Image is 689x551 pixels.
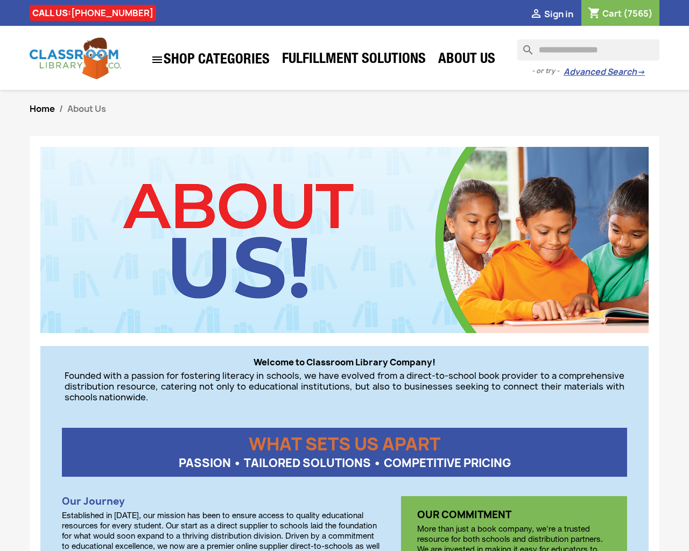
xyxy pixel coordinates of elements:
[433,50,501,71] a: About Us
[588,8,653,19] a: Shopping cart link containing 7565 product(s)
[564,67,645,77] a: Advanced Search→
[517,39,530,52] i: search
[62,458,627,477] p: PASSION • TAILORED SOLUTIONS • COMPETITIVE PRICING
[30,5,156,21] div: CALL US:
[30,38,121,79] img: Classroom Library Company
[544,8,573,20] span: Sign in
[588,8,601,20] i: shopping_cart
[67,103,106,115] span: About Us
[30,103,55,115] a: Home
[65,357,624,368] p: Welcome to Classroom Library Company!
[530,8,573,20] a:  Sign in
[637,67,645,77] span: →
[530,8,543,21] i: 
[40,147,649,333] img: CLC_About_Us.jpg
[65,370,624,402] p: Founded with a passion for fostering literacy in schools, we have evolved from a direct-to-school...
[602,8,622,19] span: Cart
[517,39,659,61] input: Search
[151,53,164,66] i: 
[145,48,275,72] a: SHOP CATEGORIES
[71,7,153,19] a: [PHONE_NUMBER]
[62,428,627,449] p: WHAT SETS US APART
[62,496,379,507] h3: Our Journey
[532,66,564,76] span: - or try -
[277,50,431,71] a: Fulfillment Solutions
[417,510,611,520] h3: OUR COMMITMENT
[623,8,653,19] span: (7565)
